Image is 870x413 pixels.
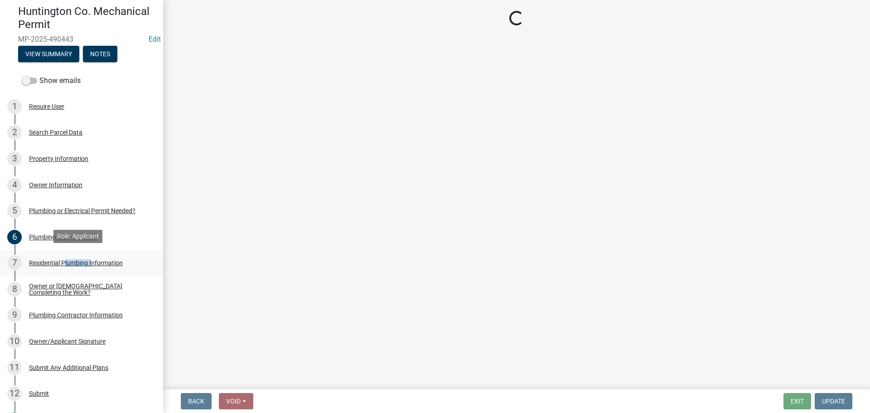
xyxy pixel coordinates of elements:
div: 7 [7,256,22,270]
div: Search Parcel Data [29,129,82,136]
wm-modal-confirm: Edit Application Number [149,35,161,44]
div: Submit [29,390,49,397]
div: 3 [7,151,22,166]
span: MP-2025-490443 [18,35,145,44]
div: 10 [7,334,22,349]
h4: Huntington Co. Mechanical Permit [18,5,156,31]
div: Owner Information [29,182,82,188]
div: 8 [7,282,22,296]
span: Back [188,398,204,405]
div: 2 [7,125,22,140]
div: 11 [7,360,22,375]
span: Void [226,398,241,405]
div: Require User [29,103,64,110]
div: Owner/Applicant Signature [29,338,106,345]
button: View Summary [18,46,79,62]
label: Show emails [22,75,81,86]
div: Plumbing or Electrical Permit Needed? [29,208,135,214]
div: 1 [7,99,22,114]
button: Void [219,393,253,409]
wm-modal-confirm: Notes [83,51,117,58]
span: Update [822,398,845,405]
wm-modal-confirm: Summary [18,51,79,58]
div: Role: Applicant [53,230,102,243]
div: Plumbing Scope of Work [29,234,97,240]
button: Exit [783,393,811,409]
button: Notes [83,46,117,62]
button: Back [181,393,212,409]
div: 12 [7,386,22,401]
div: Property Information [29,155,88,162]
div: 5 [7,204,22,218]
div: Plumbing Contractor Information [29,312,123,318]
div: Submit Any Additional Plans [29,364,108,371]
a: Edit [149,35,161,44]
div: 4 [7,178,22,192]
div: 9 [7,308,22,322]
div: Owner or [DEMOGRAPHIC_DATA] Completing the Work? [29,283,149,296]
div: Residential Plumbing Information [29,260,123,266]
button: Update [815,393,852,409]
div: 6 [7,230,22,244]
